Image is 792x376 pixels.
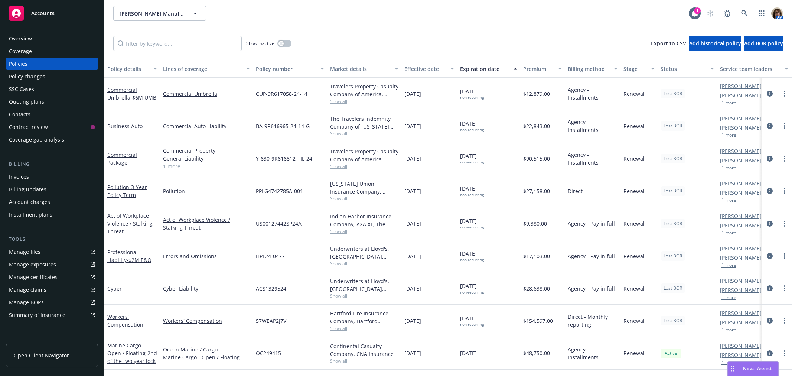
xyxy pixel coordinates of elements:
[163,346,250,353] a: Ocean Marine / Cargo
[330,228,398,234] span: Show all
[9,309,65,321] div: Summary of insurance
[6,184,98,195] a: Billing updates
[523,90,550,98] span: $12,879.00
[9,271,58,283] div: Manage certificates
[330,115,398,130] div: The Travelers Indemnity Company of [US_STATE], Travelers Insurance
[163,147,250,155] a: Commercial Property
[721,231,736,235] button: 1 more
[703,6,718,21] a: Start snowing
[6,271,98,283] a: Manage certificates
[460,314,484,327] span: [DATE]
[6,3,98,24] a: Accounts
[107,285,122,292] a: Cyber
[523,252,550,260] span: $17,103.00
[460,217,484,230] span: [DATE]
[6,58,98,70] a: Policies
[163,317,250,325] a: Workers' Compensation
[623,90,645,98] span: Renewal
[404,285,421,292] span: [DATE]
[9,284,46,296] div: Manage claims
[31,10,55,16] span: Accounts
[460,322,484,327] div: non-recurring
[256,65,316,73] div: Policy number
[6,246,98,258] a: Manage files
[737,6,752,21] a: Search
[107,86,156,101] a: Commercial Umbrella
[460,185,484,197] span: [DATE]
[163,162,250,170] a: 1 more
[327,60,401,78] button: Market details
[330,148,398,163] div: Travelers Property Casualty Company of America, Travelers Insurance
[9,196,50,208] div: Account charges
[744,40,783,47] span: Add BOR policy
[104,60,160,78] button: Policy details
[6,236,98,243] div: Tools
[404,252,421,260] span: [DATE]
[523,187,550,195] span: $27,158.00
[460,349,477,357] span: [DATE]
[163,65,242,73] div: Lines of coverage
[523,122,550,130] span: $22,843.00
[720,189,762,197] a: [PERSON_NAME]
[765,121,774,130] a: circleInformation
[720,286,762,294] a: [PERSON_NAME]
[253,60,327,78] button: Policy number
[330,163,398,169] span: Show all
[720,254,762,262] a: [PERSON_NAME]
[780,349,789,358] a: more
[689,36,741,51] button: Add historical policy
[460,152,484,165] span: [DATE]
[460,290,484,295] div: non-recurring
[780,284,789,293] a: more
[6,171,98,183] a: Invoices
[568,313,617,328] span: Direct - Monthly reporting
[330,245,398,260] div: Underwriters at Lloyd's, [GEOGRAPHIC_DATA], [PERSON_NAME] of [GEOGRAPHIC_DATA], RT Specialty Insu...
[9,45,32,57] div: Coverage
[330,213,398,228] div: Indian Harbor Insurance Company, AXA XL, The [PERSON_NAME] Companies
[107,123,143,130] a: Business Auto
[721,263,736,268] button: 1 more
[720,156,762,164] a: [PERSON_NAME]
[120,10,184,17] span: [PERSON_NAME] Manufacturing Company, Inc.
[330,180,398,195] div: [US_STATE] Union Insurance Company, Chubb Group
[720,65,780,73] div: Service team leaders
[651,36,686,51] button: Export to CSV
[9,96,44,108] div: Quoting plans
[780,89,789,98] a: more
[568,285,615,292] span: Agency - Pay in full
[460,192,484,197] div: non-recurring
[457,60,520,78] button: Expiration date
[9,108,30,120] div: Contacts
[720,82,762,90] a: [PERSON_NAME]
[664,123,682,129] span: Lost BOR
[568,187,583,195] span: Direct
[256,155,312,162] span: Y-630-9R616812-TIL-24
[6,259,98,270] span: Manage exposures
[401,60,457,78] button: Effective date
[107,184,147,198] a: Pollution
[9,121,48,133] div: Contract review
[107,212,153,235] a: Act of Workplace Violence / Stalking Threat
[568,118,617,134] span: Agency - Installments
[568,346,617,361] span: Agency - Installments
[523,349,550,357] span: $48,750.00
[330,130,398,137] span: Show all
[664,350,678,357] span: Active
[623,317,645,325] span: Renewal
[160,60,253,78] button: Lines of coverage
[658,60,717,78] button: Status
[9,184,46,195] div: Billing updates
[664,90,682,97] span: Lost BOR
[107,342,157,364] a: Marine Cargo - Open / Floating
[330,358,398,364] span: Show all
[163,285,250,292] a: Cyber Liability
[754,6,769,21] a: Switch app
[765,284,774,293] a: circleInformation
[6,33,98,45] a: Overview
[404,349,421,357] span: [DATE]
[460,282,484,295] span: [DATE]
[721,328,736,332] button: 1 more
[256,285,286,292] span: ACS1329524
[404,65,446,73] div: Effective date
[107,65,149,73] div: Policy details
